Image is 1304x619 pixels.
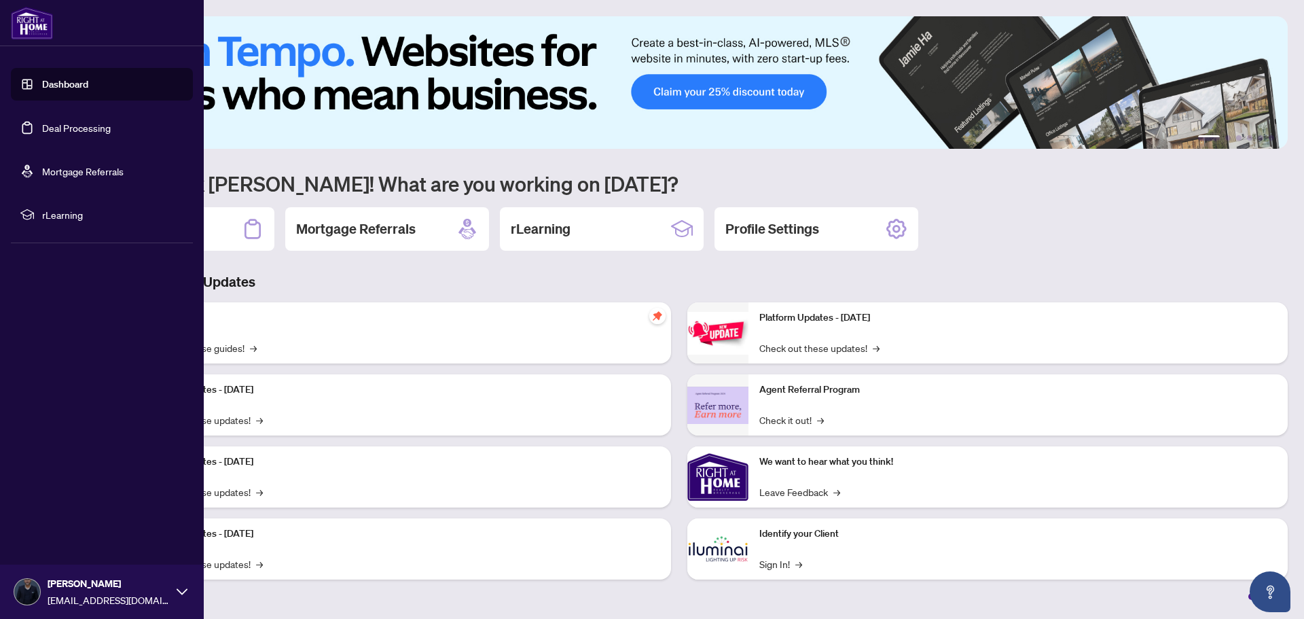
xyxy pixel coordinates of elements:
a: Deal Processing [42,122,111,134]
a: Dashboard [42,78,88,90]
p: Platform Updates - [DATE] [759,311,1277,325]
button: 3 [1236,135,1242,141]
p: Platform Updates - [DATE] [143,455,660,470]
p: Platform Updates - [DATE] [143,527,660,542]
button: 6 [1269,135,1274,141]
p: Self-Help [143,311,660,325]
img: Agent Referral Program [687,387,748,424]
span: [EMAIL_ADDRESS][DOMAIN_NAME] [48,593,170,607]
img: Profile Icon [14,579,40,605]
a: Leave Feedback→ [759,484,840,499]
button: 5 [1258,135,1263,141]
button: 1 [1198,135,1220,141]
span: → [256,484,263,499]
p: Identify your Client [759,527,1277,542]
span: → [250,340,257,355]
p: Platform Updates - [DATE] [143,383,660,397]
button: 4 [1247,135,1252,141]
span: → [256,556,263,571]
h2: rLearning [511,219,570,238]
span: → [795,556,802,571]
span: pushpin [649,308,666,324]
p: We want to hear what you think! [759,455,1277,470]
a: Check out these updates!→ [759,340,880,355]
span: → [873,340,880,355]
span: rLearning [42,207,183,222]
h1: Welcome back [PERSON_NAME]! What are you working on [DATE]? [71,171,1288,196]
h3: Brokerage & Industry Updates [71,272,1288,291]
img: We want to hear what you think! [687,446,748,508]
h2: Mortgage Referrals [296,219,416,238]
a: Mortgage Referrals [42,165,124,177]
span: [PERSON_NAME] [48,576,170,591]
img: Identify your Client [687,518,748,580]
img: logo [11,7,53,39]
span: → [817,412,824,427]
h2: Profile Settings [725,219,819,238]
img: Platform Updates - June 23, 2025 [687,312,748,355]
img: Slide 0 [71,16,1288,149]
button: 2 [1225,135,1231,141]
span: → [833,484,840,499]
p: Agent Referral Program [759,383,1277,397]
button: Open asap [1250,571,1290,612]
a: Check it out!→ [759,412,824,427]
span: → [256,412,263,427]
a: Sign In!→ [759,556,802,571]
